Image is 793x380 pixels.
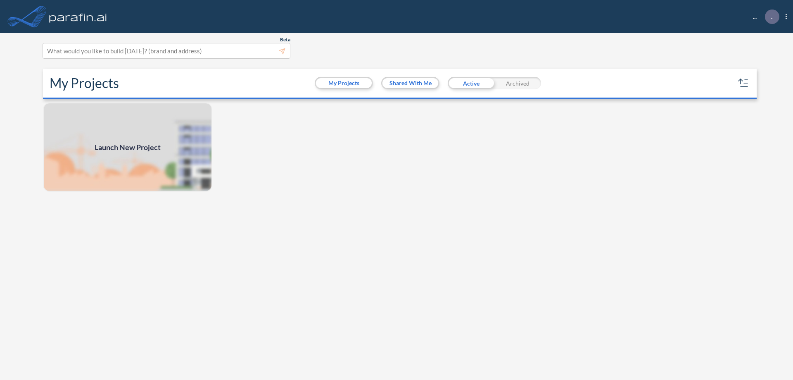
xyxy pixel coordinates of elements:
[494,77,541,89] div: Archived
[771,13,773,20] p: .
[43,103,212,192] img: add
[737,76,750,90] button: sort
[47,8,109,25] img: logo
[95,142,161,153] span: Launch New Project
[382,78,438,88] button: Shared With Me
[280,36,290,43] span: Beta
[43,103,212,192] a: Launch New Project
[316,78,372,88] button: My Projects
[448,77,494,89] div: Active
[741,10,787,24] div: ...
[50,75,119,91] h2: My Projects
